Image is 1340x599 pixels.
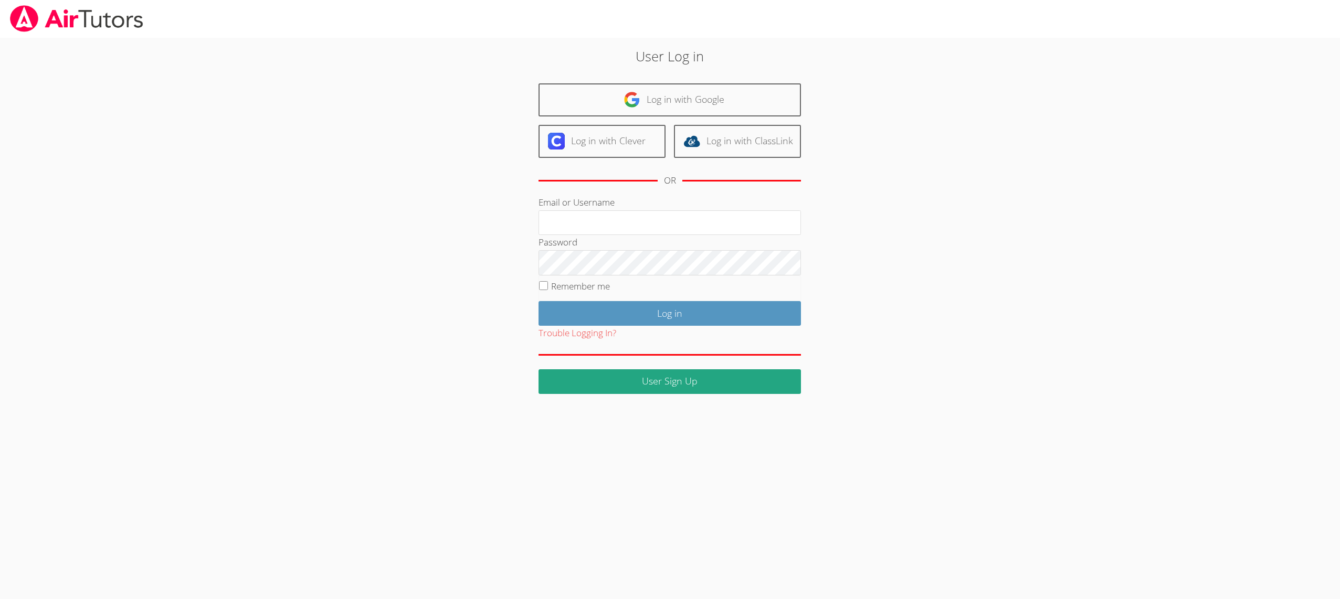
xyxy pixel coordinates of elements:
input: Log in [539,301,801,326]
a: User Sign Up [539,369,801,394]
a: Log in with Google [539,83,801,116]
img: airtutors_banner-c4298cdbf04f3fff15de1276eac7730deb9818008684d7c2e4769d2f7ddbe033.png [9,5,144,32]
div: OR [664,173,676,188]
button: Trouble Logging In? [539,326,616,341]
img: classlink-logo-d6bb404cc1216ec64c9a2012d9dc4662098be43eaf13dc465df04b49fa7ab582.svg [683,133,700,149]
label: Remember me [551,280,610,292]
img: google-logo-50288ca7cdecda66e5e0955fdab243c47b7ad437acaf1139b6f446037453330a.svg [624,91,640,108]
img: clever-logo-6eab21bc6e7a338710f1a6ff85c0baf02591cd810cc4098c63d3a4b26e2feb20.svg [548,133,565,149]
h2: User Log in [308,46,1032,66]
label: Password [539,236,577,248]
a: Log in with Clever [539,125,666,158]
label: Email or Username [539,196,615,208]
a: Log in with ClassLink [674,125,801,158]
